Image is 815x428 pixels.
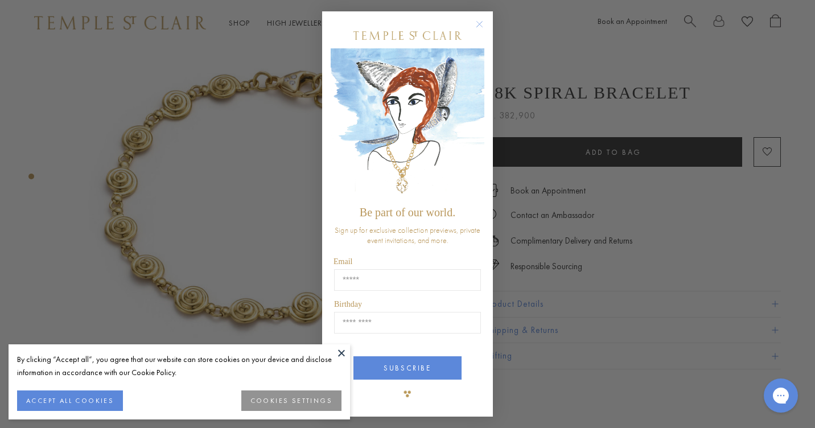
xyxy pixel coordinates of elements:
div: By clicking “Accept all”, you agree that our website can store cookies on your device and disclos... [17,353,341,379]
span: Be part of our world. [360,206,455,219]
iframe: Gorgias live chat messenger [758,374,804,417]
span: Sign up for exclusive collection previews, private event invitations, and more. [335,225,480,245]
img: c4a9eb12-d91a-4d4a-8ee0-386386f4f338.jpeg [331,48,484,200]
button: Close dialog [478,23,492,37]
button: COOKIES SETTINGS [241,390,341,411]
button: ACCEPT ALL COOKIES [17,390,123,411]
span: Email [334,257,352,266]
button: SUBSCRIBE [353,356,462,380]
img: Temple St. Clair [353,31,462,40]
input: Email [334,269,481,291]
img: TSC [396,382,419,405]
span: Birthday [334,300,362,308]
